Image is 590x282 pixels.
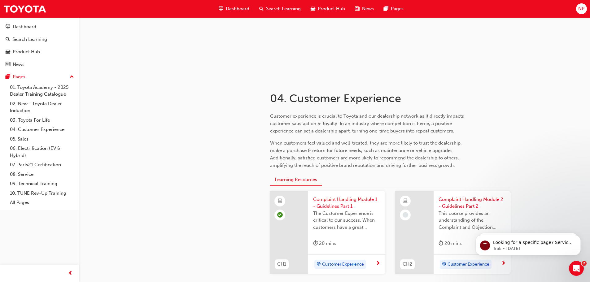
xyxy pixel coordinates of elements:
[7,83,76,99] a: 01. Toyota Academy - 2025 Dealer Training Catalogue
[578,5,584,12] span: NP
[439,240,462,247] div: 20 mins
[266,5,301,12] span: Search Learning
[7,189,76,198] a: 10. TUNE Rev-Up Training
[313,240,318,247] span: duration-icon
[2,34,76,45] a: Search Learning
[13,61,24,68] div: News
[7,170,76,179] a: 08. Service
[317,260,321,268] span: target-icon
[376,261,380,267] span: next-icon
[270,174,322,186] button: Learning Resources
[68,270,73,277] span: prev-icon
[466,222,590,265] iframe: Intercom notifications message
[270,92,473,105] h1: 04. Customer Experience
[313,240,336,247] div: 20 mins
[2,21,76,33] a: Dashboard
[442,260,446,268] span: target-icon
[6,24,10,30] span: guage-icon
[7,125,76,134] a: 04. Customer Experience
[259,5,264,13] span: search-icon
[569,261,584,276] iframe: Intercom live chat
[439,210,506,231] span: This course provides an understanding of the Complaint and Objection Handling Guidelines to suppo...
[2,71,76,83] button: Pages
[13,23,36,30] div: Dashboard
[582,261,587,266] span: 2
[379,2,409,15] a: pages-iconPages
[448,261,489,268] span: Customer Experience
[2,20,76,71] button: DashboardSearch LearningProduct HubNews
[6,37,10,42] span: search-icon
[13,73,25,80] div: Pages
[278,197,282,205] span: learningResourceType_ELEARNING-icon
[395,191,511,274] a: CH2Complaint Handling Module 2 - Guidelines Part 2This course provides an understanding of the Co...
[7,160,76,170] a: 07. Parts21 Certification
[403,212,408,218] span: learningRecordVerb_NONE-icon
[313,196,380,210] span: Complaint Handling Module 1 - Guidelines Part 1
[7,179,76,189] a: 09. Technical Training
[226,5,249,12] span: Dashboard
[6,49,10,55] span: car-icon
[311,5,315,13] span: car-icon
[7,99,76,115] a: 02. New - Toyota Dealer Induction
[318,5,345,12] span: Product Hub
[277,212,283,218] span: learningRecordVerb_PASS-icon
[362,5,374,12] span: News
[350,2,379,15] a: news-iconNews
[270,113,465,134] span: Customer experience is crucial to Toyota and our dealership network as it directly impacts custom...
[13,48,40,55] div: Product Hub
[12,36,47,43] div: Search Learning
[403,197,408,205] span: learningResourceType_ELEARNING-icon
[70,73,74,81] span: up-icon
[403,261,412,268] span: CH2
[6,74,10,80] span: pages-icon
[219,5,223,13] span: guage-icon
[576,3,587,14] button: NP
[3,2,46,16] img: Trak
[2,59,76,70] a: News
[270,140,463,168] span: When customers feel valued and well-treated, they are more likely to trust the dealership, make a...
[7,134,76,144] a: 05. Sales
[355,5,360,13] span: news-icon
[214,2,254,15] a: guage-iconDashboard
[313,210,380,231] span: The Customer Experience is critical to our success. When customers have a great experience, wheth...
[2,46,76,58] a: Product Hub
[7,115,76,125] a: 03. Toyota For Life
[277,261,286,268] span: CH1
[384,5,388,13] span: pages-icon
[439,240,443,247] span: duration-icon
[391,5,404,12] span: Pages
[6,62,10,67] span: news-icon
[254,2,306,15] a: search-iconSearch Learning
[7,144,76,160] a: 06. Electrification (EV & Hybrid)
[7,198,76,207] a: All Pages
[306,2,350,15] a: car-iconProduct Hub
[270,191,385,274] a: CH1Complaint Handling Module 1 - Guidelines Part 1The Customer Experience is critical to our succ...
[322,261,364,268] span: Customer Experience
[439,196,506,210] span: Complaint Handling Module 2 - Guidelines Part 2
